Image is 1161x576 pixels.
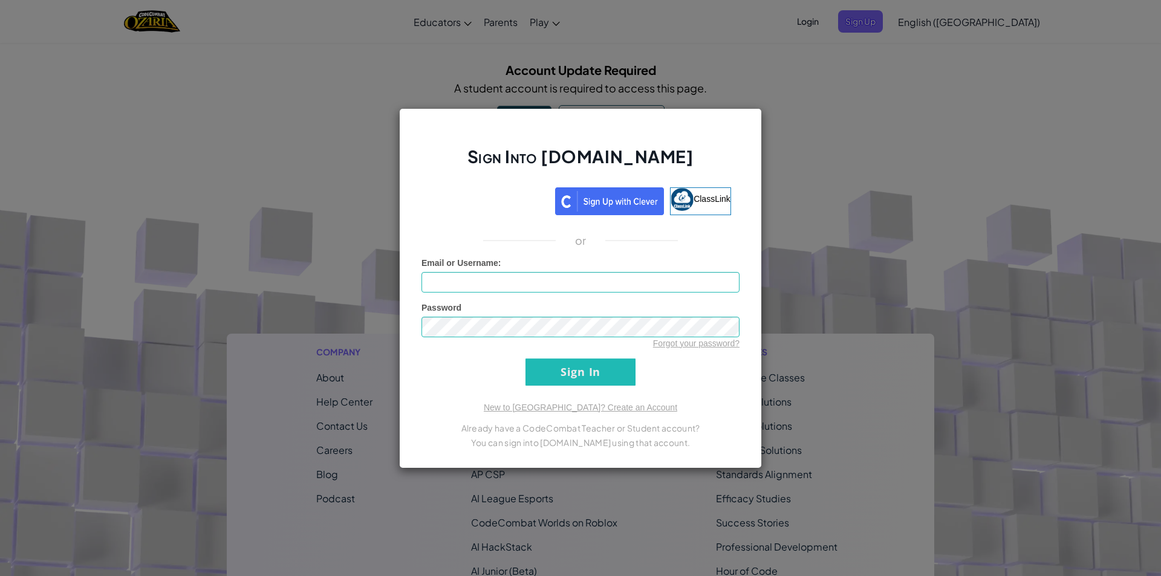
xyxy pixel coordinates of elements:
[555,187,664,215] img: clever_sso_button@2x.png
[694,193,730,203] span: ClassLink
[421,258,498,268] span: Email or Username
[653,338,740,348] a: Forgot your password?
[525,358,636,386] input: Sign In
[671,188,694,211] img: classlink-logo-small.png
[484,403,677,412] a: New to [GEOGRAPHIC_DATA]? Create an Account
[421,421,740,435] p: Already have a CodeCombat Teacher or Student account?
[421,303,461,312] span: Password
[575,233,587,248] p: or
[421,145,740,180] h2: Sign Into [DOMAIN_NAME]
[424,186,555,213] iframe: Tombol Login dengan Google
[421,435,740,450] p: You can sign into [DOMAIN_NAME] using that account.
[421,257,501,269] label: :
